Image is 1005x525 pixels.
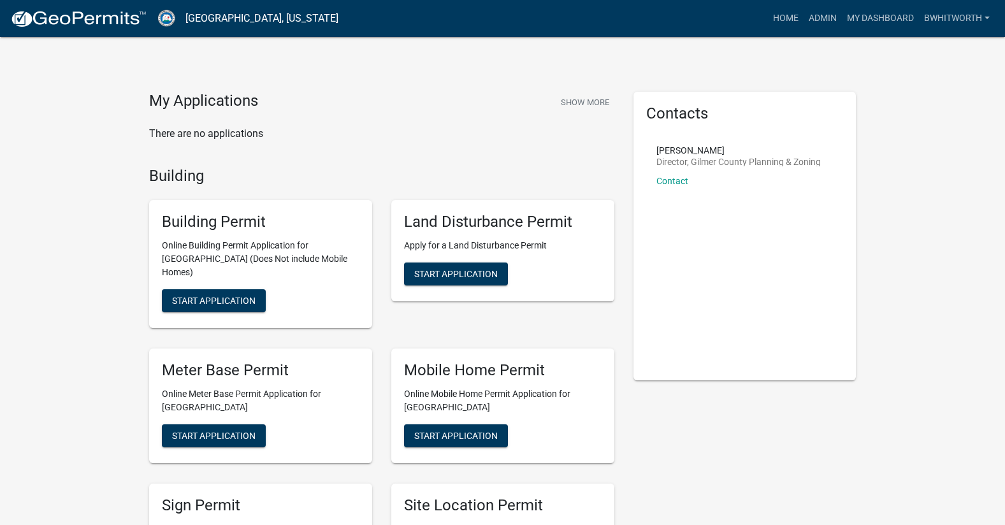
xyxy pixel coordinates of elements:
[157,10,175,27] img: Gilmer County, Georgia
[404,213,602,231] h5: Land Disturbance Permit
[404,424,508,447] button: Start Application
[404,387,602,414] p: Online Mobile Home Permit Application for [GEOGRAPHIC_DATA]
[162,213,359,231] h5: Building Permit
[804,6,842,31] a: Admin
[414,430,498,440] span: Start Application
[656,176,688,186] a: Contact
[556,92,614,113] button: Show More
[842,6,919,31] a: My Dashboard
[646,104,844,123] h5: Contacts
[919,6,995,31] a: BWhitworth
[185,8,338,29] a: [GEOGRAPHIC_DATA], [US_STATE]
[656,157,821,166] p: Director, Gilmer County Planning & Zoning
[404,361,602,380] h5: Mobile Home Permit
[162,496,359,515] h5: Sign Permit
[172,296,256,306] span: Start Application
[404,262,508,285] button: Start Application
[162,387,359,414] p: Online Meter Base Permit Application for [GEOGRAPHIC_DATA]
[404,239,602,252] p: Apply for a Land Disturbance Permit
[162,289,266,312] button: Start Application
[404,496,602,515] h5: Site Location Permit
[768,6,804,31] a: Home
[149,92,258,111] h4: My Applications
[656,146,821,155] p: [PERSON_NAME]
[149,126,614,141] p: There are no applications
[149,167,614,185] h4: Building
[162,424,266,447] button: Start Application
[162,239,359,279] p: Online Building Permit Application for [GEOGRAPHIC_DATA] (Does Not include Mobile Homes)
[172,430,256,440] span: Start Application
[414,269,498,279] span: Start Application
[162,361,359,380] h5: Meter Base Permit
